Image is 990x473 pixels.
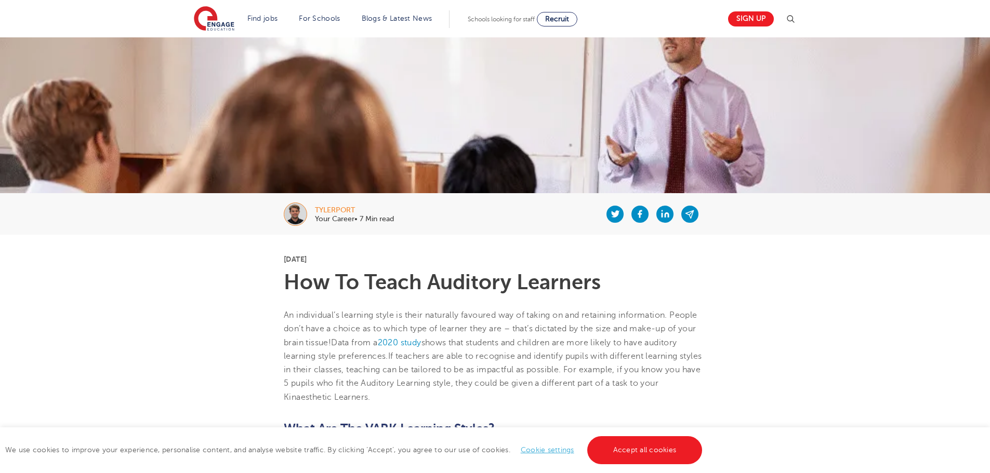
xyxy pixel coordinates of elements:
span: shows that students and children are more likely to have auditory learning style preferences. [284,338,677,361]
a: Sign up [728,11,774,26]
span: Schools looking for staff [468,16,535,23]
p: Your Career• 7 Min read [315,215,394,223]
img: Engage Education [194,6,234,32]
a: Blogs & Latest News [362,15,432,22]
a: Find jobs [247,15,278,22]
span: Recruit [545,15,569,23]
span: An individual’s learning style is their naturally favoured way of taking on and retaining informa... [284,310,697,347]
span: If teachers are able to recognise and identify pupils with different learning styles in their cla... [284,352,702,402]
span: We use cookies to improve your experience, personalise content, and analyse website traffic. By c... [5,446,705,454]
h1: How To Teach Auditory Learners [284,272,706,293]
a: For Schools [299,15,340,22]
b: What Are The VARK Learning Styles? [284,421,495,436]
a: Recruit [537,12,577,26]
a: Cookie settings [521,446,574,454]
a: Accept all cookies [587,436,703,464]
a: 2020 study [378,338,421,347]
div: tylerport [315,207,394,214]
p: [DATE] [284,255,706,263]
span: Data from a [331,338,377,347]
